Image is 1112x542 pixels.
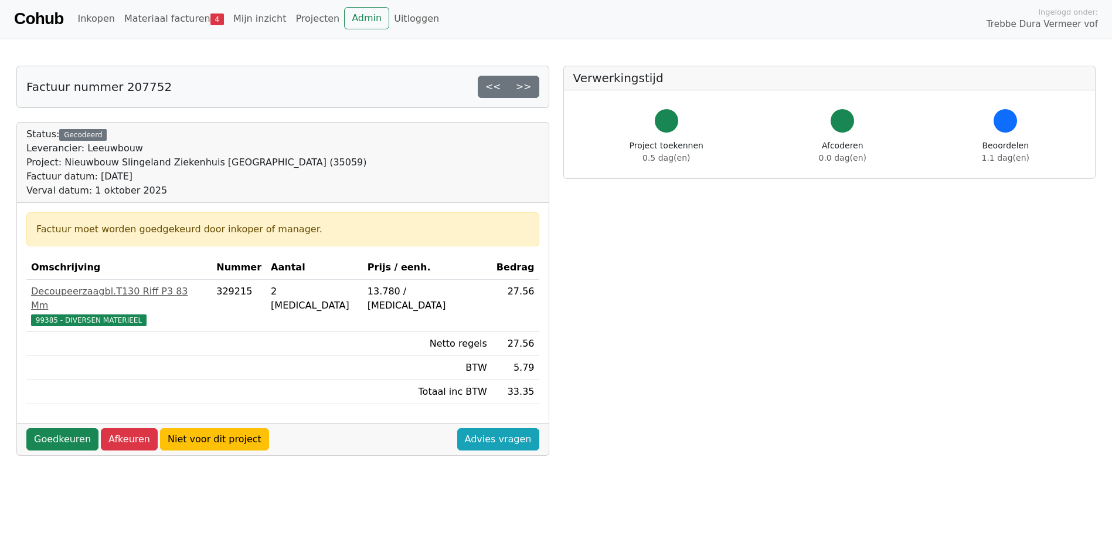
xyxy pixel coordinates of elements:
[982,140,1029,164] div: Beoordelen
[31,284,207,313] div: Decoupeerzaagbl.T130 Riff P3 83 Mm
[229,7,291,31] a: Mijn inzicht
[73,7,119,31] a: Inkopen
[363,356,492,380] td: BTW
[819,153,866,162] span: 0.0 dag(en)
[457,428,539,450] a: Advies vragen
[120,7,229,31] a: Materiaal facturen4
[26,127,367,198] div: Status:
[26,141,367,155] div: Leverancier: Leeuwbouw
[26,428,98,450] a: Goedkeuren
[642,153,690,162] span: 0.5 dag(en)
[266,256,363,280] th: Aantal
[987,18,1098,31] span: Trebbe Dura Vermeer vof
[59,129,107,141] div: Gecodeerd
[26,155,367,170] div: Project: Nieuwbouw Slingeland Ziekenhuis [GEOGRAPHIC_DATA] (35059)
[212,280,266,332] td: 329215
[31,314,147,326] span: 99385 - DIVERSEN MATERIEEL
[1038,6,1098,18] span: Ingelogd onder:
[573,71,1086,85] h5: Verwerkingstijd
[363,332,492,356] td: Netto regels
[36,222,529,236] div: Factuur moet worden goedgekeurd door inkoper of manager.
[630,140,703,164] div: Project toekennen
[26,170,367,184] div: Factuur datum: [DATE]
[291,7,344,31] a: Projecten
[160,428,269,450] a: Niet voor dit project
[368,284,487,313] div: 13.780 / [MEDICAL_DATA]
[492,256,539,280] th: Bedrag
[344,7,389,29] a: Admin
[363,380,492,404] td: Totaal inc BTW
[212,256,266,280] th: Nummer
[492,332,539,356] td: 27.56
[210,13,224,25] span: 4
[26,256,212,280] th: Omschrijving
[508,76,539,98] a: >>
[14,5,63,33] a: Cohub
[101,428,158,450] a: Afkeuren
[31,284,207,327] a: Decoupeerzaagbl.T130 Riff P3 83 Mm99385 - DIVERSEN MATERIEEL
[492,356,539,380] td: 5.79
[819,140,866,164] div: Afcoderen
[982,153,1029,162] span: 1.1 dag(en)
[271,284,358,313] div: 2 [MEDICAL_DATA]
[389,7,444,31] a: Uitloggen
[478,76,509,98] a: <<
[26,80,172,94] h5: Factuur nummer 207752
[492,380,539,404] td: 33.35
[26,184,367,198] div: Verval datum: 1 oktober 2025
[492,280,539,332] td: 27.56
[363,256,492,280] th: Prijs / eenh.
